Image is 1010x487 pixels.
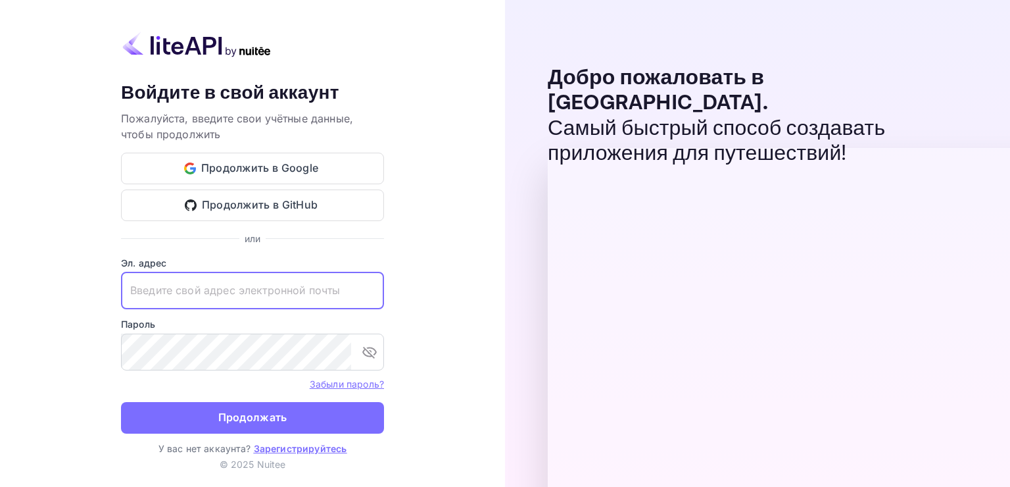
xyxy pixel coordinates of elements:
a: Забыли пароль? [310,377,384,390]
img: liteapi [121,32,272,57]
ya-tr-span: Добро пожаловать в [GEOGRAPHIC_DATA]. [548,64,768,116]
ya-tr-span: Продолжить в GitHub [202,196,318,214]
ya-tr-span: © 2025 Nuitee [220,459,286,470]
ya-tr-span: Продолжать [218,409,287,426]
button: Продолжить в GitHub [121,190,384,221]
ya-tr-span: или [245,233,260,244]
ya-tr-span: Продолжить в Google [201,159,319,177]
ya-tr-span: У вас нет аккаунта? [158,443,251,454]
ya-tr-span: Самый быстрый способ создавать приложения для путешествий! [548,115,885,167]
a: Зарегистрируйтесь [254,443,347,454]
button: Продолжать [121,402,384,434]
ya-tr-span: Пароль [121,319,155,330]
button: переключить видимость пароля [356,339,383,365]
ya-tr-span: Пожалуйста, введите свои учётные данные, чтобы продолжить [121,112,353,141]
ya-tr-span: Забыли пароль? [310,378,384,390]
ya-tr-span: Эл. адрес [121,257,166,269]
ya-tr-span: Войдите в свой аккаунт [121,81,339,105]
input: Введите свой адрес электронной почты [121,272,384,309]
button: Продолжить в Google [121,153,384,184]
